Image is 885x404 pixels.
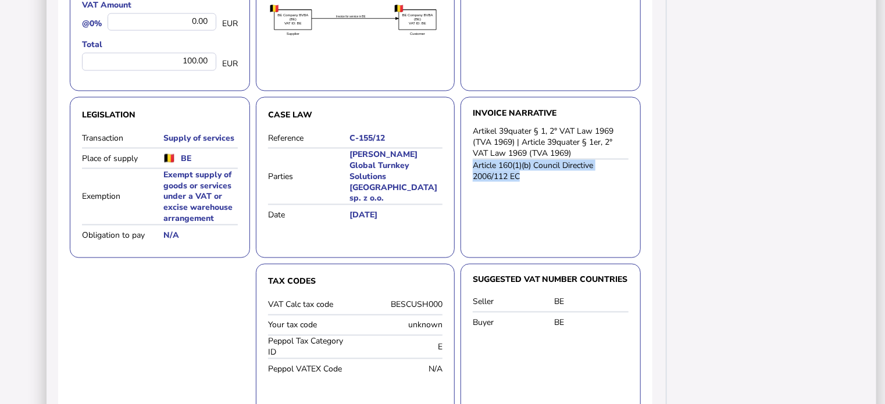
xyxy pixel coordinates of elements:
div: BE [554,317,629,328]
label: Transaction [82,133,163,144]
label: Peppol Tax Category ID [268,336,352,358]
label: VAT Calc tax code [268,299,352,310]
h3: Tax Codes [268,276,442,287]
h5: N/A [163,230,238,241]
text: (BE) [414,18,421,22]
label: Obligation to pay [82,230,163,241]
text: BE Company BVBA [402,14,433,17]
textpath: Invoice for service in BE [336,16,366,19]
label: Buyer [473,317,554,328]
div: 0.00 [108,13,216,31]
div: Artikel 39quater § 1, 2° VAT Law 1969 (TVA 1969) | Article 39quater § 1er, 2° VAT Law 1969 (TVA 1... [473,126,629,159]
label: @0% [82,18,102,29]
label: Parties [268,171,349,182]
text: Supplier [287,32,299,35]
label: Total [82,39,238,50]
label: Your tax code [268,320,352,331]
div: unknown [358,320,442,331]
h3: Legislation [82,109,238,120]
span: EUR [222,58,238,69]
div: Article 160(1)(b) Council Directive 2006/112 EC [473,160,629,182]
text: BE Company BVBA [277,14,308,17]
div: BESCUSH000 [358,299,442,310]
h3: Case law [268,109,442,120]
div: 100.00 [82,53,216,71]
text: VAT ID: BE [284,22,302,26]
h5: [DATE] [349,210,442,221]
h5: C-155/12 [349,133,442,144]
h5: BE [181,153,191,164]
label: Exemption [82,191,163,202]
span: EUR [222,18,238,29]
text: (BE) [290,18,297,22]
h3: Suggested VAT number countries [473,276,629,284]
div: BE [554,296,629,308]
text: Customer [410,32,425,35]
img: be.png [163,154,175,163]
label: Reference [268,133,349,144]
label: Peppol VATEX Code [268,364,352,375]
div: N/A [358,364,442,375]
h5: Supply of services [163,133,238,144]
text: VAT ID: BE [409,22,426,26]
div: E [358,342,442,353]
label: Seller [473,296,554,308]
h5: Exempt supply of goods or services under a VAT or excise warehouse arrangement [163,169,238,224]
label: Date [268,210,349,221]
h3: Invoice narrative [473,109,629,117]
label: Place of supply [82,153,163,164]
h5: [PERSON_NAME] Global Turnkey Solutions [GEOGRAPHIC_DATA] sp. z o.o. [349,149,442,204]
